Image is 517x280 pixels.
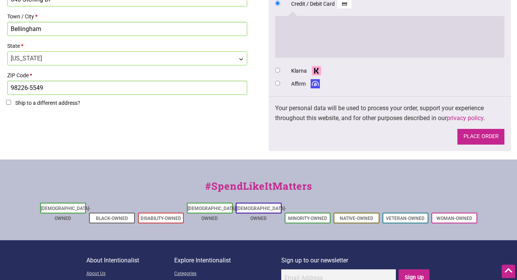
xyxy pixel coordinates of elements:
[447,114,483,122] a: privacy policy
[237,206,286,221] a: [DEMOGRAPHIC_DATA]-Owned
[7,70,247,81] label: ZIP Code
[6,100,11,105] input: Ship to a different address?
[275,103,504,123] p: Your personal data will be used to process your order, support your experience throughout this we...
[174,256,281,265] p: Explore Intentionalist
[15,100,80,106] span: Ship to a different address?
[188,206,237,221] a: [DEMOGRAPHIC_DATA]-Owned
[310,66,324,75] img: Klarna
[340,216,373,221] a: Native-Owned
[7,41,247,51] label: State
[141,216,181,221] a: Disability-Owned
[291,66,324,76] label: Klarna
[86,256,174,265] p: About Intentionalist
[7,11,247,22] label: Town / City
[8,52,247,65] span: Washington
[281,256,431,265] p: Sign up to our newsletter
[41,206,91,221] a: [DEMOGRAPHIC_DATA]-Owned
[502,265,515,278] div: Scroll Back to Top
[7,51,247,65] span: State
[386,216,425,221] a: Veteran-Owned
[308,79,323,88] img: Affirm
[457,129,504,145] button: Place order
[96,216,128,221] a: Black-Owned
[288,216,327,221] a: Minority-Owned
[436,216,472,221] a: Woman-Owned
[280,21,500,52] iframe: Secure payment input frame
[291,79,323,89] label: Affirm
[174,269,281,279] a: Categories
[86,269,174,279] a: About Us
